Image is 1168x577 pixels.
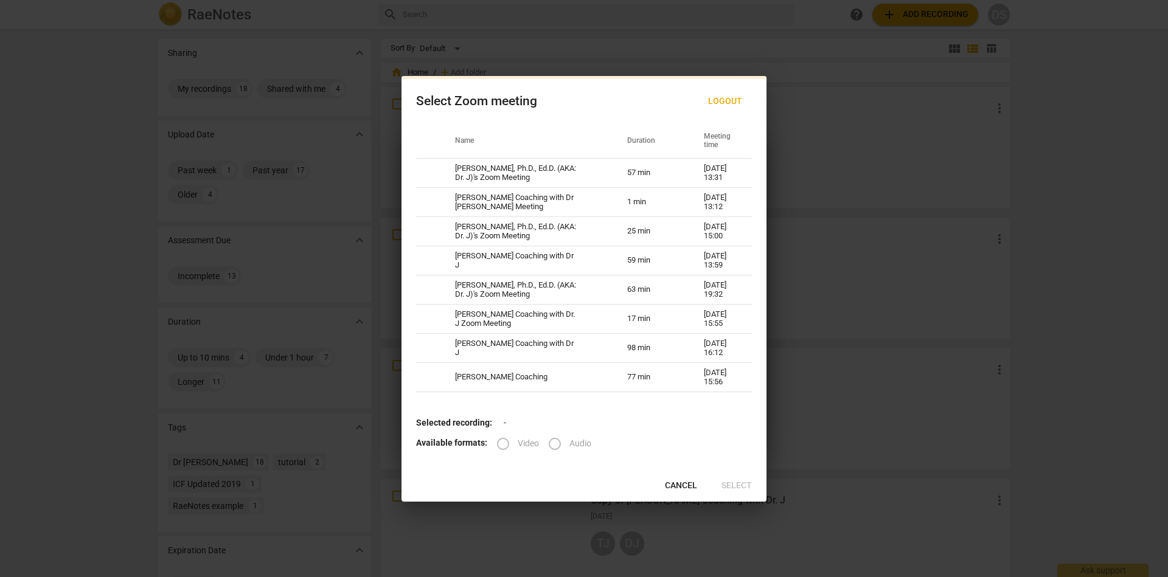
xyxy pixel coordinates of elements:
td: [DATE] 19:32 [689,275,752,305]
td: 63 min [613,275,689,305]
td: [DATE] 15:00 [689,217,752,246]
th: Meeting time [689,125,752,159]
td: 57 min [613,159,689,188]
span: Video [518,437,539,450]
span: Cancel [665,480,697,492]
td: [PERSON_NAME] Coaching [440,363,613,392]
td: 77 min [613,363,689,392]
p: - [416,416,752,429]
th: Name [440,125,613,159]
td: [PERSON_NAME], Ph.D., Ed.D. (AKA: Dr. J)'s Zoom Meeting [440,275,613,305]
td: [DATE] 13:31 [689,159,752,188]
td: [DATE] 13:59 [689,246,752,275]
b: Selected recording: [416,418,492,427]
td: [PERSON_NAME], Ph.D., Ed.D. (AKA: Dr. J)'s Zoom Meeting [440,217,613,246]
td: 59 min [613,246,689,275]
th: Duration [613,125,689,159]
td: 17 min [613,305,689,334]
td: 1 min [613,188,689,217]
span: Logout [708,95,742,108]
td: [PERSON_NAME] Coaching with Dr [PERSON_NAME] Meeting [440,188,613,217]
td: [PERSON_NAME] Coaching with Dr. J Zoom Meeting [440,305,613,334]
button: Cancel [655,475,707,497]
td: [DATE] 15:55 [689,305,752,334]
td: 98 min [613,334,689,363]
td: [DATE] 13:12 [689,188,752,217]
td: [PERSON_NAME] Coaching with Dr J [440,334,613,363]
td: [DATE] 16:12 [689,334,752,363]
div: File type [497,438,601,447]
td: [PERSON_NAME] Coaching with Dr J [440,246,613,275]
td: 25 min [613,217,689,246]
span: Audio [569,437,591,450]
b: Available formats: [416,438,487,447]
div: Select Zoom meeting [416,94,537,109]
td: [PERSON_NAME], Ph.D., Ed.D. (AKA: Dr. J)'s Zoom Meeting [440,159,613,188]
td: [DATE] 15:56 [689,363,752,392]
button: Logout [698,91,752,112]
